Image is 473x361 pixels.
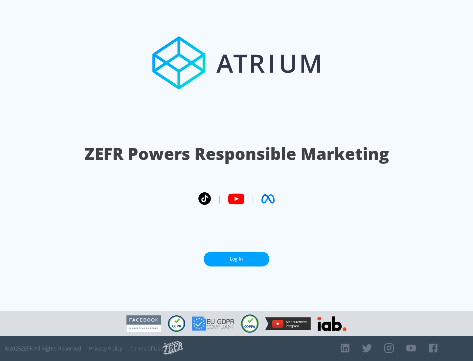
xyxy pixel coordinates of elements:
img: CCPA Compliant [168,315,185,332]
img: COPPA Compliant [241,314,259,333]
img: YouTube Measurement Program [265,317,311,330]
a: Log In [204,252,269,266]
img: Facebook Marketing Partner [126,315,161,332]
img: GDPR Compliant [192,316,235,331]
span: | [251,194,255,204]
img: IAB [317,316,347,331]
a: Terms of Use [130,345,163,352]
h1: ZEFR Powers Responsible Marketing [84,142,389,165]
a: Privacy Policy [89,345,123,352]
span: | [217,194,221,204]
span: © 2025 ZEFR All Rights Reserved [5,345,81,352]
